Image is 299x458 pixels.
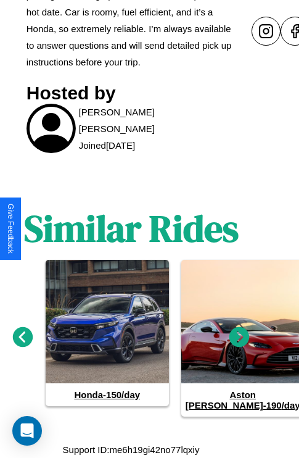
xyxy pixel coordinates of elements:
[46,260,169,406] a: Honda-150/day
[79,104,234,137] p: [PERSON_NAME] [PERSON_NAME]
[79,137,135,154] p: Joined [DATE]
[6,204,15,254] div: Give Feedback
[46,383,169,406] h4: Honda - 150 /day
[24,203,239,254] h1: Similar Rides
[27,83,234,104] h3: Hosted by
[63,441,200,458] p: Support ID: me6h19gi42no77lqxiy
[12,416,42,446] div: Open Intercom Messenger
